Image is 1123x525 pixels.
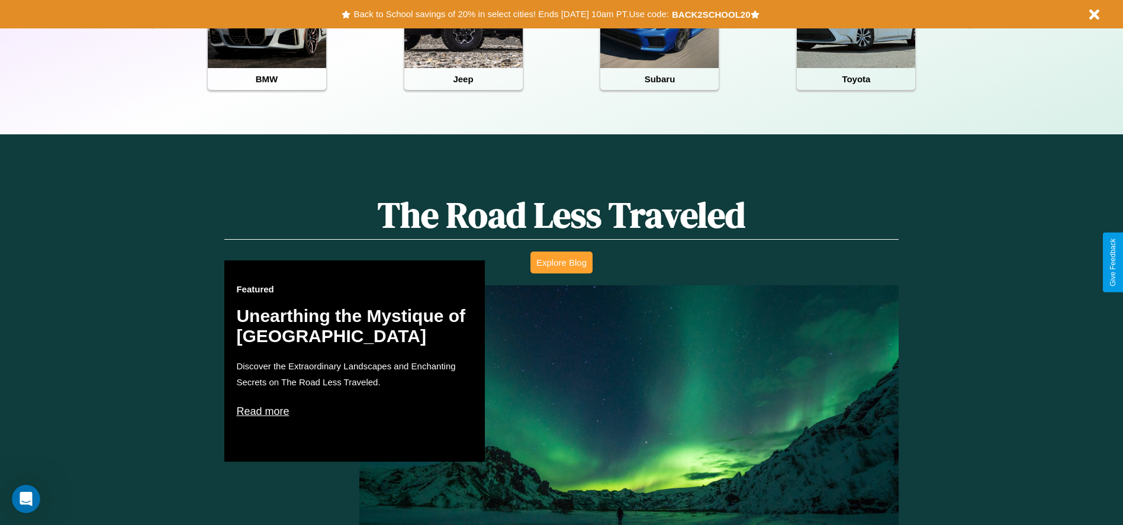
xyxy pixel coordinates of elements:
h3: Featured [236,284,473,294]
iframe: Intercom live chat [12,485,40,513]
h4: BMW [208,68,326,90]
h2: Unearthing the Mystique of [GEOGRAPHIC_DATA] [236,306,473,346]
h4: Toyota [797,68,915,90]
h4: Jeep [404,68,523,90]
h1: The Road Less Traveled [224,191,898,240]
button: Back to School savings of 20% in select cities! Ends [DATE] 10am PT.Use code: [350,6,671,22]
div: Give Feedback [1109,239,1117,286]
h4: Subaru [600,68,719,90]
p: Discover the Extraordinary Landscapes and Enchanting Secrets on The Road Less Traveled. [236,358,473,390]
p: Read more [236,402,473,421]
button: Explore Blog [530,252,593,273]
b: BACK2SCHOOL20 [672,9,751,20]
